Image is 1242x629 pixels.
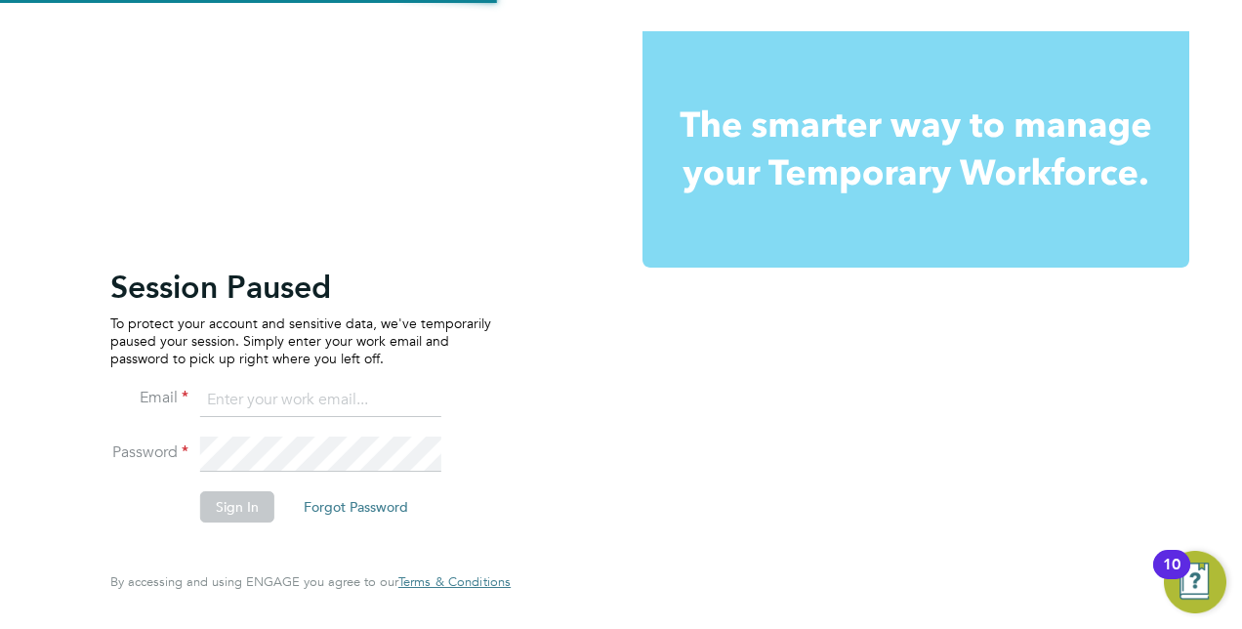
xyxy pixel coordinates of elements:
label: Email [110,388,188,408]
h2: Session Paused [110,268,491,307]
label: Password [110,442,188,463]
a: Terms & Conditions [398,574,511,590]
div: 10 [1163,565,1180,590]
p: To protect your account and sensitive data, we've temporarily paused your session. Simply enter y... [110,314,491,368]
button: Sign In [200,491,274,523]
span: By accessing and using ENGAGE you agree to our [110,573,511,590]
button: Forgot Password [288,491,424,523]
button: Open Resource Center, 10 new notifications [1164,551,1226,613]
input: Enter your work email... [200,383,441,418]
span: Terms & Conditions [398,573,511,590]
